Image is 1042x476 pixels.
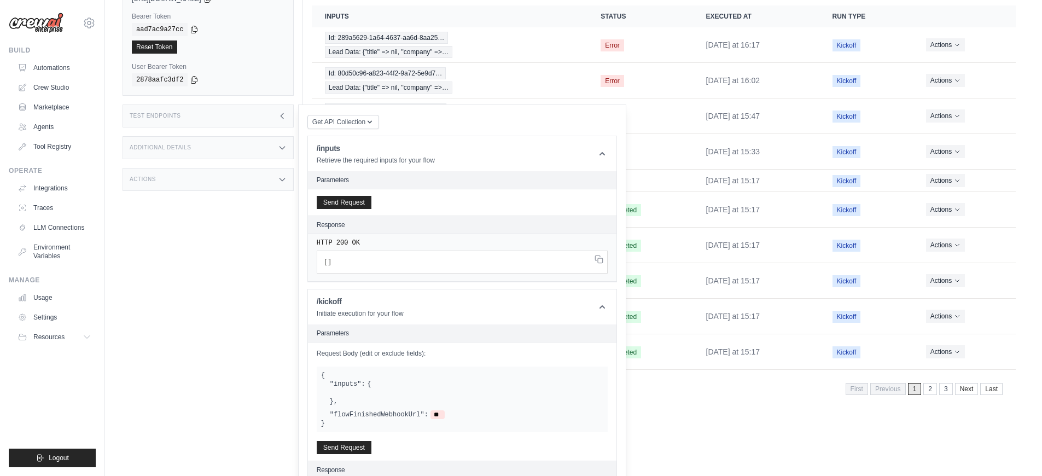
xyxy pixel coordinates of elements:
a: Integrations [13,179,96,197]
button: Actions for execution [926,109,965,123]
h1: /kickoff [317,296,404,307]
button: Actions for execution [926,145,965,158]
button: Actions for execution [926,38,965,51]
time: August 28, 2025 at 16:17 CDT [706,40,760,49]
button: Send Request [317,441,371,454]
a: Traces [13,199,96,217]
a: LLM Connections [13,219,96,236]
label: Bearer Token [132,12,284,21]
button: Actions for execution [926,310,965,323]
h2: Response [317,466,345,474]
a: Crew Studio [13,79,96,96]
label: Request Body (edit or exclude fields): [317,349,608,358]
h2: Response [317,220,345,229]
a: Settings [13,309,96,326]
a: View execution details for Id [325,67,574,94]
time: August 28, 2025 at 15:17 CDT [706,276,760,285]
span: Kickoff [833,111,861,123]
span: Kickoff [833,39,861,51]
span: } [330,397,334,406]
p: Initiate execution for your flow [317,309,404,318]
div: Operate [9,166,96,175]
code: 2878aafc3df2 [132,73,188,86]
button: Resources [13,328,96,346]
nav: Pagination [312,374,1016,402]
time: August 28, 2025 at 15:33 CDT [706,147,760,156]
h3: Test Endpoints [130,113,181,119]
span: Logout [49,454,69,462]
span: Kickoff [833,311,861,323]
code: aad7ac9a27cc [132,23,188,36]
span: Kickoff [833,346,861,358]
span: Id: b205e92a-0b19-4986-81f2-6d71b… [325,103,446,115]
a: 2 [923,383,937,395]
span: Resources [33,333,65,341]
label: User Bearer Token [132,62,284,71]
span: , [334,397,337,406]
span: Kickoff [833,275,861,287]
div: Manage [9,276,96,285]
span: Error [601,39,624,51]
button: Actions for execution [926,274,965,287]
a: View execution details for Id [325,32,574,58]
span: Kickoff [833,204,861,216]
button: Logout [9,449,96,467]
time: August 28, 2025 at 15:17 CDT [706,241,760,249]
button: Send Request [317,196,371,209]
nav: Pagination [846,383,1003,395]
a: Next [955,383,979,395]
span: 1 [908,383,922,395]
a: 3 [939,383,953,395]
iframe: Chat Widget [987,423,1042,476]
pre: HTTP 200 OK [317,239,608,247]
p: Retrieve the required inputs for your flow [317,156,435,165]
span: First [846,383,868,395]
span: Kickoff [833,175,861,187]
span: ] [328,258,331,266]
th: Executed at [693,5,819,27]
span: Id: 289a5629-1a64-4637-aa6d-8aa25… [325,32,449,44]
button: Actions for execution [926,239,965,252]
h2: Parameters [317,176,608,184]
time: August 28, 2025 at 15:17 CDT [706,347,760,356]
h2: Parameters [317,329,608,338]
a: View execution details for Id [325,103,574,129]
span: Error [601,75,624,87]
span: Kickoff [833,75,861,87]
h3: Actions [130,176,156,183]
span: } [321,420,325,427]
span: Id: 80d50c96-a823-44f2-9a72-5e9d7… [325,67,446,79]
th: Run Type [819,5,913,27]
time: August 28, 2025 at 15:17 CDT [706,205,760,214]
time: August 28, 2025 at 16:02 CDT [706,76,760,85]
a: Tool Registry [13,138,96,155]
a: Agents [13,118,96,136]
a: Reset Token [132,40,177,54]
button: Get API Collection [307,115,379,129]
a: Environment Variables [13,239,96,265]
button: Actions for execution [926,74,965,87]
h1: /inputs [317,143,435,154]
button: Actions for execution [926,174,965,187]
time: August 28, 2025 at 15:47 CDT [706,112,760,120]
span: Kickoff [833,240,861,252]
a: Usage [13,289,96,306]
span: Lead Data: {"title" => nil, "company" =>… [325,82,452,94]
section: Crew executions table [312,5,1016,402]
label: "inputs": [330,380,365,388]
time: August 28, 2025 at 15:17 CDT [706,312,760,321]
label: "flowFinishedWebhookUrl": [330,410,428,419]
a: Last [980,383,1003,395]
span: Kickoff [833,146,861,158]
div: Build [9,46,96,55]
span: Lead Data: {"title" => nil, "company" =>… [325,46,452,58]
h3: Additional Details [130,144,191,151]
span: Get API Collection [312,118,365,126]
a: Automations [13,59,96,77]
th: Inputs [312,5,587,27]
span: { [321,371,325,379]
span: [ [324,258,328,266]
a: Marketplace [13,98,96,116]
span: Previous [870,383,906,395]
